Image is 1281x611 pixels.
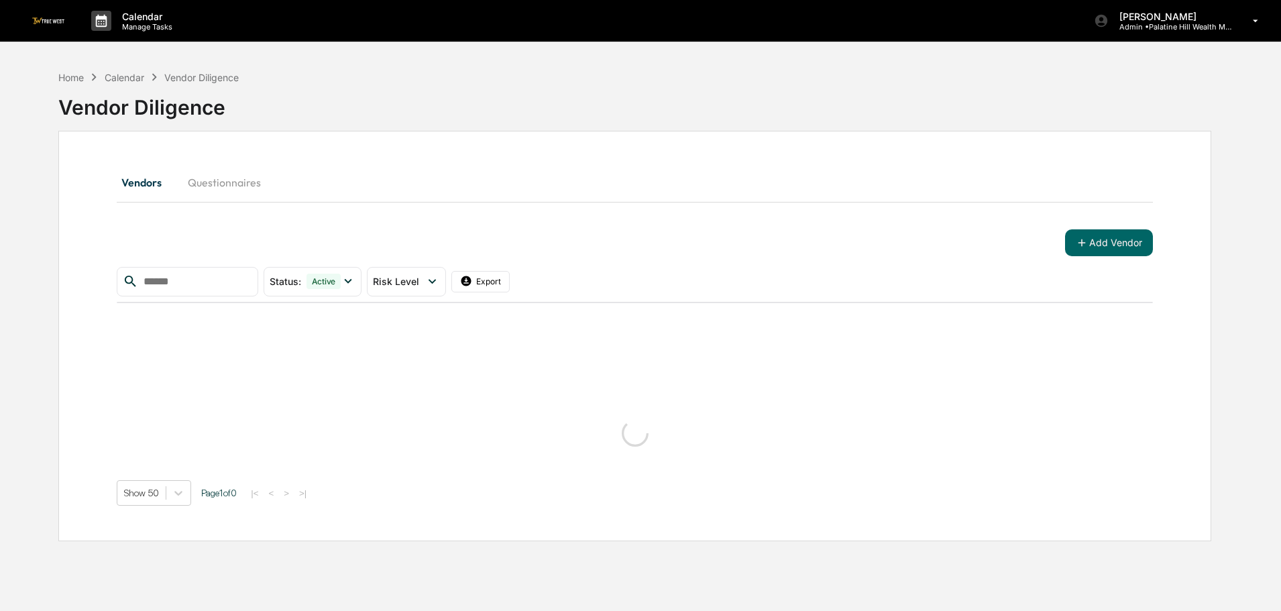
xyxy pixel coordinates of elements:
span: Page 1 of 0 [201,488,237,498]
div: secondary tabs example [117,166,1153,199]
button: Questionnaires [177,166,272,199]
p: Admin • Palatine Hill Wealth Management [1109,22,1233,32]
div: Vendor Diligence [164,72,239,83]
button: Add Vendor [1065,229,1153,256]
div: Vendor Diligence [58,85,1211,119]
p: Manage Tasks [111,22,179,32]
button: |< [247,488,262,499]
p: [PERSON_NAME] [1109,11,1233,22]
button: Export [451,271,510,292]
span: Risk Level [373,276,419,287]
button: >| [295,488,311,499]
button: < [264,488,278,499]
div: Calendar [105,72,144,83]
button: > [280,488,293,499]
span: Status : [270,276,301,287]
img: logo [32,17,64,23]
button: Vendors [117,166,177,199]
div: Home [58,72,84,83]
div: Active [307,274,341,289]
p: Calendar [111,11,179,22]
